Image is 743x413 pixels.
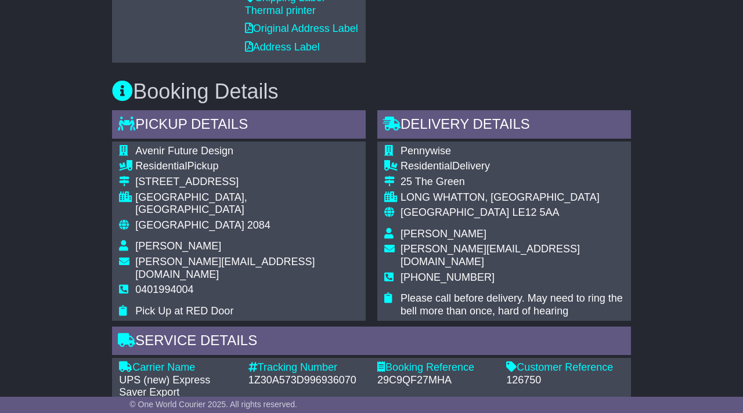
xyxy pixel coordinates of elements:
span: 0401994004 [135,284,193,295]
div: Tracking Number [248,361,366,374]
a: Original Address Label [245,23,358,34]
div: 29C9QF27MHA [377,374,495,387]
div: Carrier Name [119,361,236,374]
span: LE12 5AA [512,206,559,218]
span: [PERSON_NAME] [401,228,486,240]
div: Delivery [401,160,624,173]
span: [GEOGRAPHIC_DATA] [135,219,244,231]
span: © One World Courier 2025. All rights reserved. [129,400,297,409]
span: Please call before delivery. May need to ring the bell more than once, hard of hearing [401,292,623,317]
div: Service Details [112,327,630,358]
div: Booking Reference [377,361,495,374]
span: Residential [135,160,187,172]
span: [PERSON_NAME][EMAIL_ADDRESS][DOMAIN_NAME] [401,243,580,267]
span: [PERSON_NAME][EMAIL_ADDRESS][DOMAIN_NAME] [135,256,315,280]
span: [GEOGRAPHIC_DATA] [401,206,509,218]
div: 126750 [506,374,623,387]
div: [STREET_ADDRESS] [135,176,359,189]
span: Avenir Future Design [135,145,233,157]
div: UPS (new) Express Saver Export [119,374,236,399]
div: [GEOGRAPHIC_DATA], [GEOGRAPHIC_DATA] [135,191,359,216]
div: 1Z30A573D996936070 [248,374,366,387]
div: LONG WHATTON, [GEOGRAPHIC_DATA] [401,191,624,204]
span: Pennywise [401,145,451,157]
span: 2084 [247,219,270,231]
div: Pickup Details [112,110,366,142]
span: [PHONE_NUMBER] [401,271,495,283]
span: Pick Up at RED Door [135,305,233,317]
div: Delivery Details [377,110,631,142]
span: Residential [401,160,452,172]
h3: Booking Details [112,80,630,103]
div: Pickup [135,160,359,173]
span: [PERSON_NAME] [135,240,221,252]
div: 25 The Green [401,176,624,189]
a: Address Label [245,41,320,53]
div: Customer Reference [506,361,623,374]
